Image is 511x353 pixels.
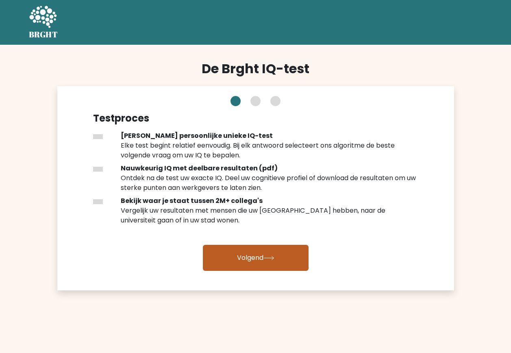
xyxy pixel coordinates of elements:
[121,141,418,160] div: Elke test begint relatief eenvoudig. Bij elk antwoord selecteert ons algoritme de beste volgende ...
[121,131,418,141] div: [PERSON_NAME] persoonlijke unieke IQ-test
[29,3,58,41] a: BRGHT
[121,196,418,206] div: Bekijk waar je staat tussen 2M+ collega's
[121,163,418,173] div: Nauwkeurig IQ met deelbare resultaten (pdf)
[29,30,58,39] h5: BRGHT
[121,173,418,193] div: Ontdek na de test uw exacte IQ. Deel uw cognitieve profiel of download de resultaten om uw sterke...
[203,245,309,271] a: Volgend
[57,61,454,76] h2: De Brght IQ-test
[93,113,418,124] h4: Testproces
[237,253,263,262] font: Volgend
[121,206,418,225] div: Vergelijk uw resultaten met mensen die uw [GEOGRAPHIC_DATA] hebben, naar de universiteit gaan of ...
